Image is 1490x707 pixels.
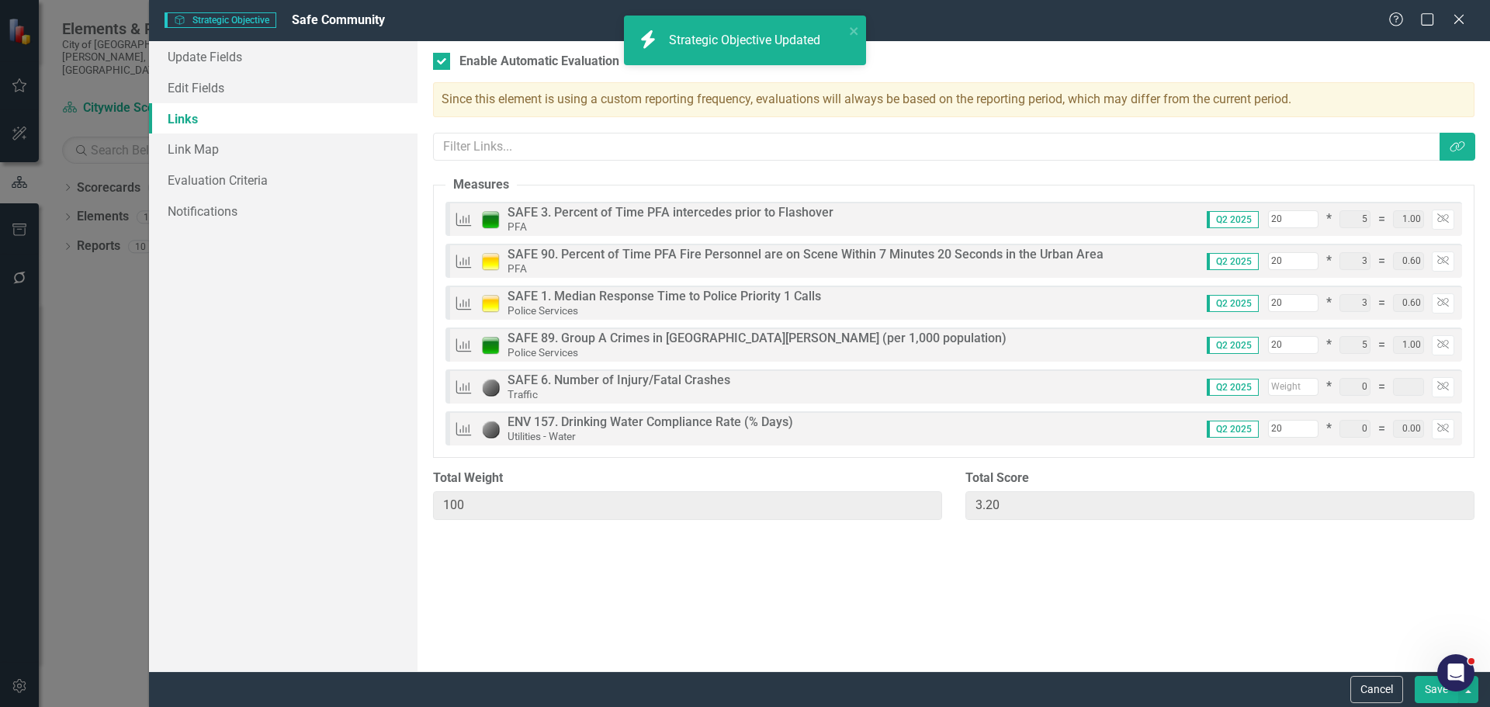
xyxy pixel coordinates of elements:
a: Notifications [149,196,418,227]
button: Cancel [1350,676,1403,703]
div: Strategic Objective Updated [669,32,824,50]
a: Evaluation Criteria [149,165,418,196]
legend: Measures [445,176,517,194]
input: Weight [1268,420,1318,438]
a: Link Map [149,133,418,165]
div: ENV 157. Drinking Water Compliance Rate (% Days) [508,415,793,429]
img: On Target [481,210,500,229]
div: = [1378,252,1385,270]
img: Caution [481,294,500,313]
label: Total Score [965,470,1474,487]
span: Q2 2025 [1207,421,1259,438]
a: Edit Fields [149,72,418,103]
input: Filter Links... [433,133,1441,161]
span: Q2 2025 [1207,379,1259,396]
span: Q2 2025 [1207,295,1259,312]
div: = [1378,378,1385,396]
input: Weight [1268,210,1318,228]
a: Links [149,103,418,134]
div: Since this element is using a custom reporting frequency, evaluations will always be based on the... [433,82,1474,117]
a: Update Fields [149,41,418,72]
span: Strategic Objective [165,12,276,28]
img: On Target [481,336,500,355]
div: SAFE 3. Percent of Time PFA intercedes prior to Flashover [508,206,833,220]
div: = [1378,336,1385,354]
span: Q2 2025 [1207,211,1259,228]
label: Total Weight [433,470,942,487]
div: SAFE 89. Group A Crimes in [GEOGRAPHIC_DATA][PERSON_NAME] (per 1,000 population) [508,331,1007,345]
small: PFA [508,262,527,275]
div: Enable Automatic Evaluation [459,53,619,71]
small: PFA [508,220,527,233]
img: No Information [481,378,500,397]
small: Traffic [508,388,538,400]
button: Save [1415,676,1458,703]
span: Safe Community [292,12,385,27]
iframe: Intercom live chat [1437,654,1474,691]
small: Utilities - Water [508,430,576,442]
img: Caution [481,252,500,271]
button: close [849,22,860,40]
span: Q2 2025 [1207,253,1259,270]
div: = [1378,420,1385,438]
input: Weight [1268,294,1318,312]
div: SAFE 6. Number of Injury/Fatal Crashes [508,373,730,387]
input: Weight [1268,336,1318,354]
input: Weight [1268,252,1318,270]
div: SAFE 90. Percent of Time PFA Fire Personnel are on Scene Within 7 Minutes 20 Seconds in the Urban... [508,248,1104,262]
div: SAFE 1. Median Response Time to Police Priority 1 Calls [508,289,821,303]
div: = [1378,294,1385,312]
span: Q2 2025 [1207,337,1259,354]
img: No Information [481,420,500,438]
small: Police Services [508,346,578,359]
small: Police Services [508,304,578,317]
input: Weight [1268,378,1318,396]
div: = [1378,210,1385,228]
